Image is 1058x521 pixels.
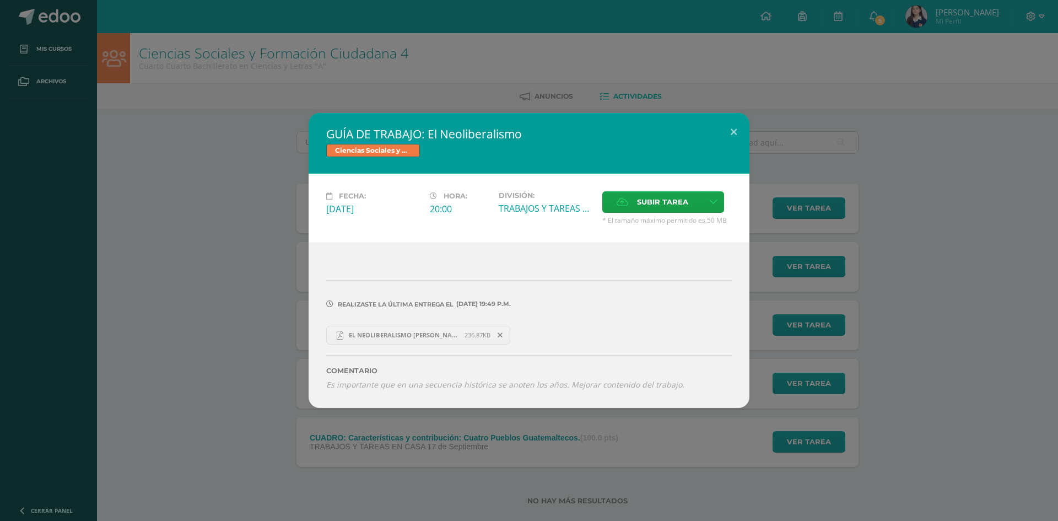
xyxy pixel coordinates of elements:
span: * El tamaño máximo permitido es 50 MB [602,216,732,225]
div: [DATE] [326,203,421,215]
span: Remover entrega [491,329,510,341]
span: Realizaste la última entrega el [338,300,454,308]
h2: GUÍA DE TRABAJO: El Neoliberalismo [326,126,732,142]
div: 20:00 [430,203,490,215]
label: Comentario [326,367,732,375]
div: TRABAJOS Y TAREAS EN CASA [499,202,593,214]
span: 236.87KB [465,331,490,339]
i: Es importante que en una secuencia histórica se anoten los años. Mejorar contenido del trabajo. [326,379,684,390]
span: EL NEOLIBERALISMO [PERSON_NAME].pdf [343,331,465,339]
span: Hora: [444,192,467,200]
span: Subir tarea [637,192,688,212]
span: Fecha: [339,192,366,200]
label: División: [499,191,593,200]
button: Close (Esc) [718,113,749,151]
a: EL NEOLIBERALISMO [PERSON_NAME].pdf 236.87KB [326,326,510,345]
span: Ciencias Sociales y Formación Ciudadana 4 [326,144,420,157]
